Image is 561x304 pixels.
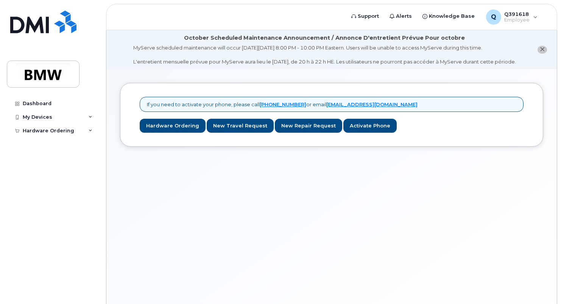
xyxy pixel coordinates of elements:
a: [PHONE_NUMBER] [260,101,306,107]
a: New Repair Request [275,119,342,133]
p: If you need to activate your phone, please call or email [147,101,418,108]
div: MyServe scheduled maintenance will occur [DATE][DATE] 8:00 PM - 10:00 PM Eastern. Users will be u... [133,44,516,65]
a: Hardware Ordering [140,119,206,133]
a: Activate Phone [343,119,397,133]
a: New Travel Request [207,119,274,133]
div: October Scheduled Maintenance Announcement / Annonce D'entretient Prévue Pour octobre [184,34,465,42]
button: close notification [538,46,547,54]
a: [EMAIL_ADDRESS][DOMAIN_NAME] [326,101,418,107]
